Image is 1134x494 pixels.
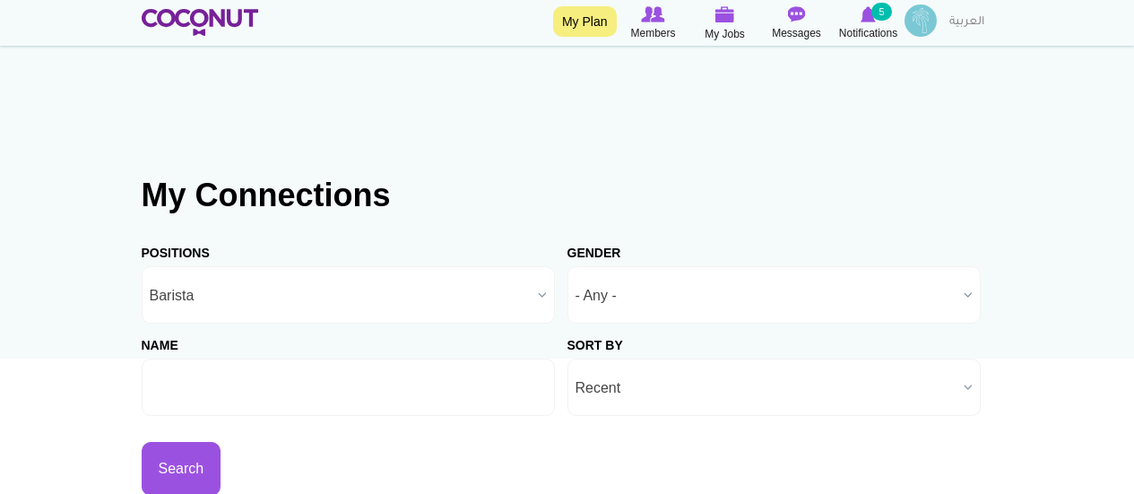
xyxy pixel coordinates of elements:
img: Browse Members [641,6,664,22]
a: العربية [940,4,993,40]
label: Sort by [567,324,623,354]
img: Notifications [861,6,876,22]
h1: My Connections [142,178,993,213]
span: My Jobs [705,25,745,43]
label: Positions [142,231,210,262]
span: Barista [150,267,531,325]
a: My Plan [553,6,617,37]
img: My Jobs [715,6,735,22]
span: Members [630,24,675,42]
span: Notifications [839,24,897,42]
a: My Jobs My Jobs [689,4,761,43]
span: Messages [772,24,821,42]
label: Name [142,324,178,354]
a: Notifications Notifications 5 [833,4,905,42]
a: Browse Members Members [618,4,689,42]
small: 5 [871,3,891,21]
img: Messages [788,6,806,22]
label: Gender [567,231,621,262]
a: Messages Messages [761,4,833,42]
span: - Any - [576,267,957,325]
img: Home [142,9,259,36]
span: Recent [576,360,957,417]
